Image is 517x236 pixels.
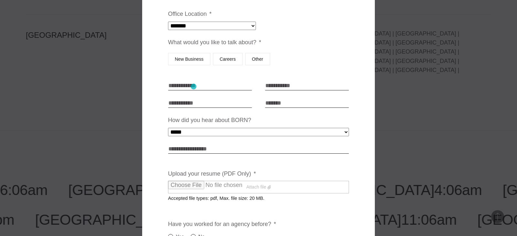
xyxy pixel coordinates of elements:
label: Have you worked for an agency before? [168,221,276,228]
label: What would you like to talk about? [168,39,261,46]
span: Accepted file types: pdf, Max. file size: 20 MB. [168,190,269,201]
label: Attach file [168,181,349,194]
label: Office Location [168,10,212,18]
label: Upload your resume (PDF Only) [168,170,256,178]
label: New Business [168,53,210,65]
label: Other [245,53,270,65]
label: Careers [213,53,243,65]
label: How did you hear about BORN? [168,117,251,124]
